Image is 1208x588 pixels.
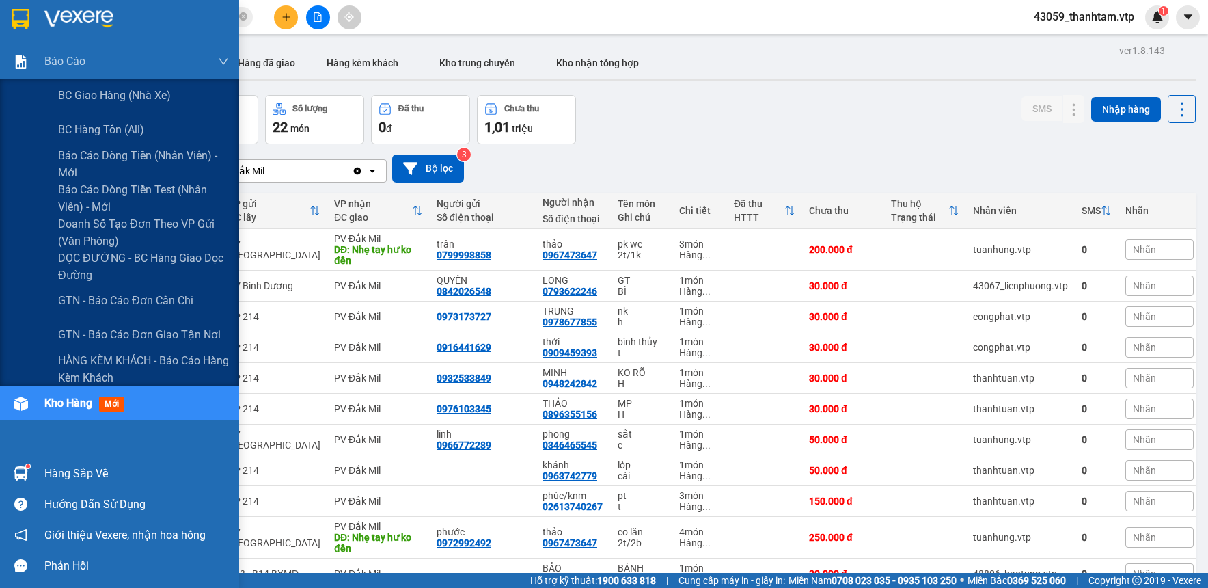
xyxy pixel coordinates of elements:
[973,568,1068,579] div: 48806_baotung.vtp
[679,563,720,574] div: 1 món
[618,336,665,347] div: bình thủy
[334,244,423,266] div: DĐ: Nhẹ tay hư ko đền
[809,373,877,384] div: 30.000 đ
[274,5,298,29] button: plus
[14,466,28,481] img: warehouse-icon
[1133,532,1156,543] span: Nhãn
[618,239,665,250] div: pk wc
[809,465,877,476] div: 50.000 đ
[702,347,711,358] span: ...
[973,280,1068,291] div: 43067_lienphuong.vtp
[1133,403,1156,414] span: Nhãn
[1132,576,1142,585] span: copyright
[679,470,720,481] div: Hàng thông thường
[891,198,948,209] div: Thu hộ
[437,373,491,384] div: 0932533849
[543,250,597,260] div: 0967473647
[386,123,392,134] span: đ
[618,347,665,358] div: t
[809,496,877,507] div: 150.000 đ
[618,409,665,420] div: H
[678,573,785,588] span: Cung cấp máy in - giấy in:
[702,501,711,512] span: ...
[58,87,171,104] span: BC giao hàng (nhà xe)
[556,57,639,68] span: Kho nhận tổng hợp
[228,280,320,291] div: PV Bình Dương
[228,403,320,414] div: VP 214
[702,317,711,328] span: ...
[618,198,665,209] div: Tên món
[338,5,361,29] button: aim
[484,119,510,135] span: 1,01
[1023,8,1145,25] span: 43059_thanhtam.vtp
[1119,43,1165,58] div: ver 1.8.143
[334,434,423,445] div: PV Đắk Mil
[679,490,720,501] div: 3 món
[504,104,539,113] div: Chưa thu
[809,280,877,291] div: 30.000 đ
[618,317,665,328] div: h
[228,198,310,209] div: VP gửi
[99,397,124,412] span: mới
[334,198,412,209] div: VP nhận
[543,429,604,440] div: phong
[1082,311,1112,322] div: 0
[1133,342,1156,353] span: Nhãn
[734,198,784,209] div: Đã thu
[44,53,85,70] span: Báo cáo
[228,373,320,384] div: VP 214
[14,559,27,572] span: message
[679,250,720,260] div: Hàng thông thường
[543,409,597,420] div: 0896355156
[832,575,957,586] strong: 0708 023 035 - 0935 103 250
[702,537,711,548] span: ...
[1133,280,1156,291] span: Nhãn
[788,573,957,588] span: Miền Nam
[543,470,597,481] div: 0963742779
[884,193,966,229] th: Toggle SortBy
[218,56,229,67] span: down
[239,12,247,21] span: close-circle
[1075,193,1118,229] th: Toggle SortBy
[228,465,320,476] div: VP 214
[1091,97,1161,122] button: Nhập hàng
[437,239,529,250] div: trân
[439,57,515,68] span: Kho trung chuyển
[973,532,1068,543] div: tuanhung.vtp
[334,403,423,414] div: PV Đắk Mil
[290,123,310,134] span: món
[543,275,604,286] div: LONG
[1133,373,1156,384] span: Nhãn
[618,563,665,574] div: BÁNH
[618,398,665,409] div: MP
[306,5,330,29] button: file-add
[379,119,386,135] span: 0
[543,197,604,208] div: Người nhận
[543,398,604,409] div: THẢO
[1082,434,1112,445] div: 0
[265,95,364,144] button: Số lượng22món
[392,155,464,183] button: Bộ lọc
[973,311,1068,322] div: congphat.vtp
[679,429,720,440] div: 1 món
[543,286,597,297] div: 0793622246
[327,193,430,229] th: Toggle SortBy
[543,213,604,224] div: Số điện thoại
[679,459,720,470] div: 1 món
[1082,342,1112,353] div: 0
[543,317,597,328] div: 0978677855
[702,440,711,451] span: ...
[679,286,720,297] div: Hàng thông thường
[58,215,229,250] span: Doanh số tạo đơn theo VP gửi (văn phòng)
[973,465,1068,476] div: thanhtuan.vtp
[1125,205,1194,216] div: Nhãn
[437,342,491,353] div: 0916441629
[618,440,665,451] div: c
[437,198,529,209] div: Người gửi
[809,434,877,445] div: 50.000 đ
[14,55,28,69] img: solution-icon
[1133,568,1156,579] span: Nhãn
[228,429,320,451] div: PV [GEOGRAPHIC_DATA]
[437,403,491,414] div: 0976103345
[228,212,310,223] div: ĐC lấy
